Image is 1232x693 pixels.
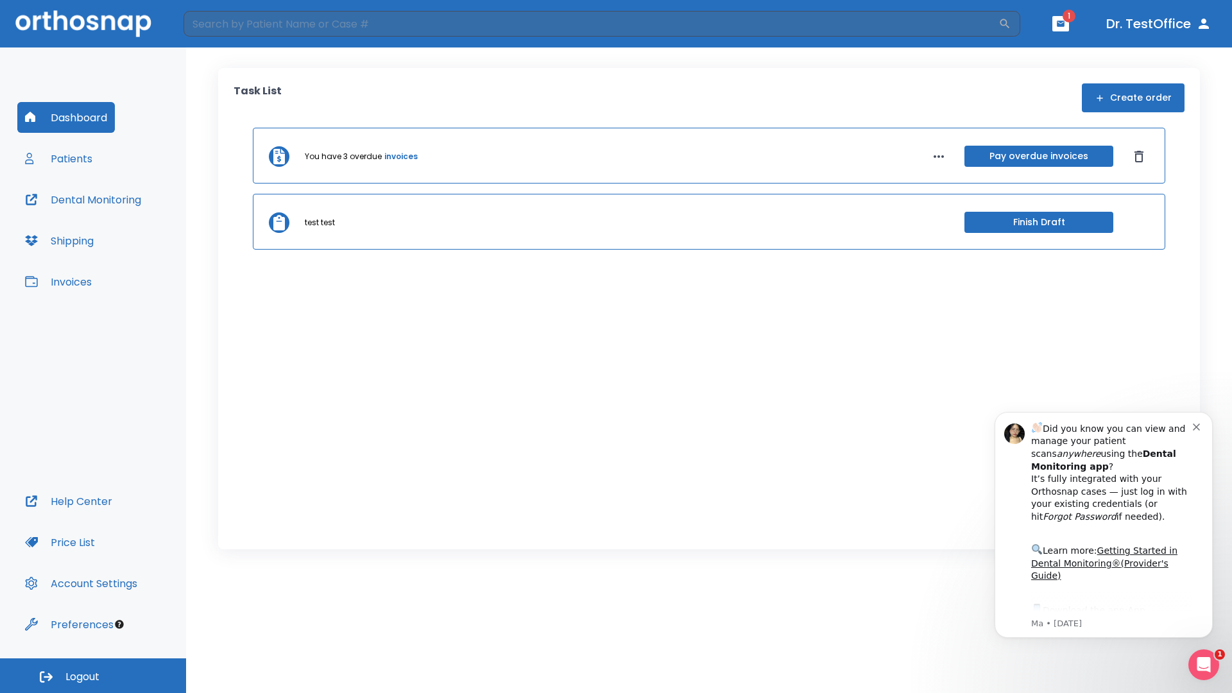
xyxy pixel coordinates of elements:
[234,83,282,112] p: Task List
[1101,12,1217,35] button: Dr. TestOffice
[17,143,100,174] button: Patients
[1082,83,1185,112] button: Create order
[1188,649,1219,680] iframe: Intercom live chat
[114,619,125,630] div: Tooltip anchor
[17,225,101,256] button: Shipping
[1215,649,1225,660] span: 1
[17,527,103,558] button: Price List
[65,670,99,684] span: Logout
[17,266,99,297] button: Invoices
[17,486,120,517] button: Help Center
[17,102,115,133] button: Dashboard
[1063,10,1075,22] span: 1
[305,151,382,162] p: You have 3 overdue
[1129,146,1149,167] button: Dismiss
[384,151,418,162] a: invoices
[305,217,335,228] p: test test
[184,11,998,37] input: Search by Patient Name or Case #
[17,568,145,599] button: Account Settings
[975,396,1232,687] iframe: Intercom notifications message
[15,10,151,37] img: Orthosnap
[17,609,121,640] button: Preferences
[964,146,1113,167] button: Pay overdue invoices
[17,184,149,215] button: Dental Monitoring
[964,212,1113,233] button: Finish Draft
